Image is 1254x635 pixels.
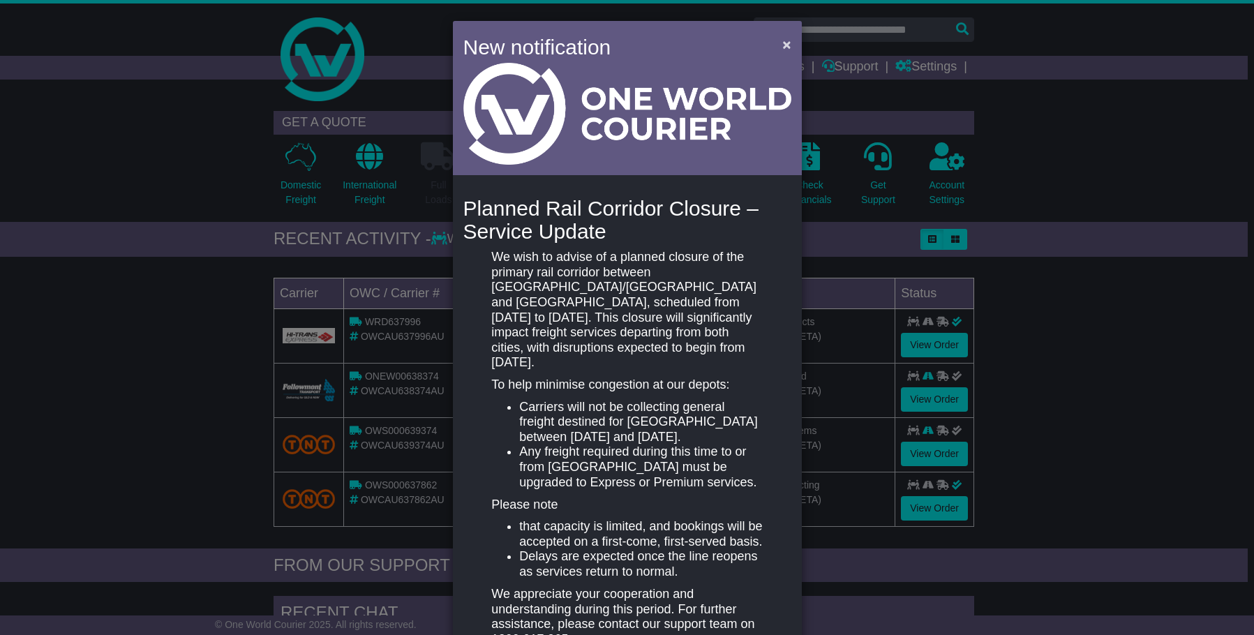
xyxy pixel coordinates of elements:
li: Any freight required during this time to or from [GEOGRAPHIC_DATA] must be upgraded to Express or... [519,444,762,490]
span: × [782,36,791,52]
h4: New notification [463,31,763,63]
p: We wish to advise of a planned closure of the primary rail corridor between [GEOGRAPHIC_DATA]/[GE... [491,250,762,371]
li: Carriers will not be collecting general freight destined for [GEOGRAPHIC_DATA] between [DATE] and... [519,400,762,445]
img: Light [463,63,791,165]
p: To help minimise congestion at our depots: [491,378,762,393]
li: that capacity is limited, and bookings will be accepted on a first-come, first-served basis. [519,519,762,549]
h4: Planned Rail Corridor Closure – Service Update [463,197,791,243]
p: Please note [491,498,762,513]
button: Close [775,30,798,59]
li: Delays are expected once the line reopens as services return to normal. [519,549,762,579]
